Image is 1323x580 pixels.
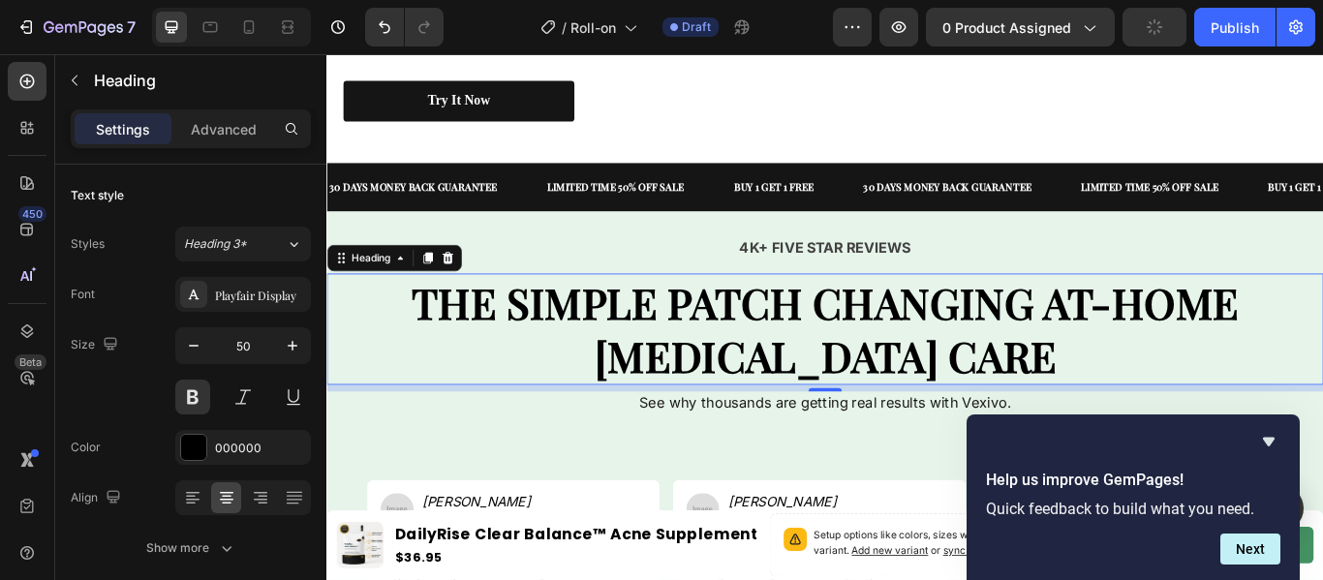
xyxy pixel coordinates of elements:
[71,531,311,565] button: Show more
[71,485,125,511] div: Align
[24,229,77,246] div: Heading
[117,45,190,65] p: Try it now
[986,469,1280,492] h2: Help us improve GemPages!
[562,17,567,38] span: /
[18,206,46,222] div: 450
[127,15,136,39] p: 7
[986,500,1280,518] p: Quick feedback to build what you need.
[94,69,303,92] p: Heading
[8,8,144,46] button: 7
[926,8,1115,46] button: 0 product assigned
[77,544,505,574] h1: DailyRise Clear Balance™ Acne Supplement
[175,227,311,261] button: Heading 3*
[877,142,1041,168] div: LIMITED TIME 50% OFF SALE
[215,287,306,304] div: Playfair Display
[71,235,105,253] div: Styles
[365,8,444,46] div: Undo/Redo
[942,17,1071,38] span: 0 product assigned
[99,257,1063,384] strong: THE SIMPLE PATCH CHANGING AT-HOME [MEDICAL_DATA] CARE
[624,142,823,168] div: 30 DAYS MONEY BACK GUARANTEE
[2,214,1160,239] p: 4K+ FIVE STAR REVIEWS
[467,511,594,531] i: [PERSON_NAME]
[1211,17,1259,38] div: Publish
[71,286,95,303] div: Font
[1257,430,1280,453] button: Hide survey
[570,17,616,38] span: Roll-on
[110,511,237,531] i: [PERSON_NAME]
[215,440,306,457] div: 000000
[19,31,289,78] a: Try it now
[191,119,257,139] p: Advanced
[1220,534,1280,565] button: Next question
[146,538,236,558] div: Show more
[682,18,711,36] span: Draft
[986,430,1280,565] div: Help us improve GemPages!
[326,54,1323,580] iframe: Design area
[71,332,122,358] div: Size
[776,511,815,550] img: 1021x992
[418,511,457,550] img: 1014x1010
[1097,144,1190,166] p: BUY 1 GET 1 FREE
[184,235,247,253] span: Heading 3*
[71,187,124,204] div: Text style
[2,395,1160,420] p: See why thousands are getting real results with Vexivo.
[1194,8,1276,46] button: Publish
[255,142,418,168] div: LIMITED TIME 50% OFF SALE
[96,119,150,139] p: Settings
[475,144,568,166] p: BUY 1 GET 1 FREE
[15,354,46,370] div: Beta
[1,142,200,168] div: 30 DAYS MONEY BACK GUARANTEE
[71,439,101,456] div: Color
[824,511,869,531] i: Brielle
[62,511,101,550] img: 1232x1148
